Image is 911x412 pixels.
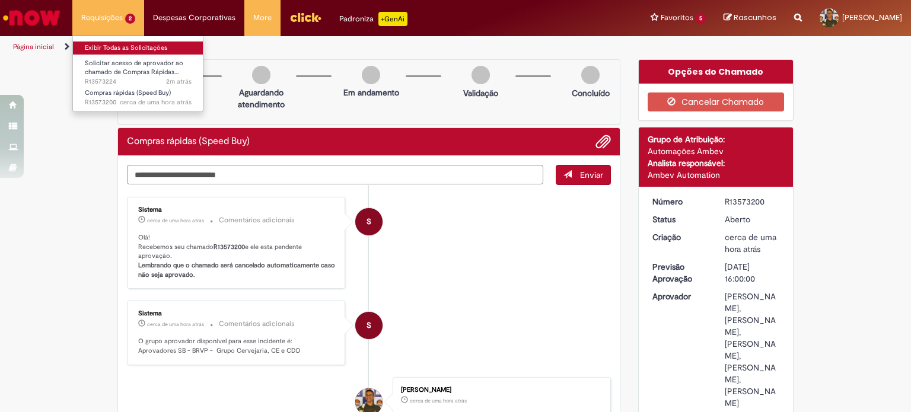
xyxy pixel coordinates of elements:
[410,397,467,404] span: cerca de uma hora atrás
[734,12,776,23] span: Rascunhos
[85,77,192,87] span: R13573224
[73,41,203,55] a: Exibir Todas as Solicitações
[289,8,321,26] img: click_logo_yellow_360x200.png
[127,165,543,185] textarea: Digite sua mensagem aqui...
[147,217,204,224] span: cerca de uma hora atrás
[644,261,716,285] dt: Previsão Aprovação
[696,14,706,24] span: 5
[572,87,610,99] p: Concluído
[581,66,600,84] img: img-circle-grey.png
[214,242,245,251] b: R13573200
[367,207,371,236] span: S
[166,77,192,86] span: 2m atrás
[85,98,192,107] span: R13573200
[81,12,123,24] span: Requisições
[138,310,336,317] div: Sistema
[219,215,295,225] small: Comentários adicionais
[644,290,716,302] dt: Aprovador
[252,66,270,84] img: img-circle-grey.png
[73,87,203,108] a: Aberto R13573200 : Compras rápidas (Speed Buy)
[85,59,183,77] span: Solicitar acesso de aprovador ao chamado de Compras Rápidas…
[725,196,780,207] div: R13573200
[401,387,598,394] div: [PERSON_NAME]
[724,12,776,24] a: Rascunhos
[339,12,407,26] div: Padroniza
[648,133,785,145] div: Grupo de Atribuição:
[153,12,235,24] span: Despesas Corporativas
[1,6,62,30] img: ServiceNow
[595,134,611,149] button: Adicionar anexos
[580,170,603,180] span: Enviar
[725,231,780,255] div: 27/09/2025 15:36:33
[232,87,290,110] p: Aguardando atendimento
[138,206,336,213] div: Sistema
[842,12,902,23] span: [PERSON_NAME]
[85,88,171,97] span: Compras rápidas (Speed Buy)
[355,208,383,235] div: System
[343,87,399,98] p: Em andamento
[9,36,598,58] ul: Trilhas de página
[410,397,467,404] time: 27/09/2025 15:36:24
[648,145,785,157] div: Automações Ambev
[147,217,204,224] time: 27/09/2025 15:36:46
[644,231,716,243] dt: Criação
[362,66,380,84] img: img-circle-grey.png
[644,213,716,225] dt: Status
[367,311,371,340] span: S
[378,12,407,26] p: +GenAi
[725,232,776,254] time: 27/09/2025 15:36:33
[472,66,490,84] img: img-circle-grey.png
[725,232,776,254] span: cerca de uma hora atrás
[73,57,203,82] a: Aberto R13573224 : Solicitar acesso de aprovador ao chamado de Compras Rápidas (Speed buy)
[147,321,204,328] time: 27/09/2025 15:36:41
[138,261,337,279] b: Lembrando que o chamado será cancelado automaticamente caso não seja aprovado.
[639,60,794,84] div: Opções do Chamado
[725,290,780,409] div: [PERSON_NAME], [PERSON_NAME], [PERSON_NAME], [PERSON_NAME], [PERSON_NAME]
[463,87,498,99] p: Validação
[138,337,336,355] p: O grupo aprovador disponível para esse incidente é: Aprovadores SB - BRVP - Grupo Cervejaria, CE ...
[253,12,272,24] span: More
[219,319,295,329] small: Comentários adicionais
[13,42,54,52] a: Página inicial
[648,169,785,181] div: Ambev Automation
[355,312,383,339] div: System
[556,165,611,185] button: Enviar
[648,157,785,169] div: Analista responsável:
[648,92,785,111] button: Cancelar Chamado
[725,261,780,285] div: [DATE] 16:00:00
[644,196,716,207] dt: Número
[166,77,192,86] time: 27/09/2025 16:22:58
[127,136,250,147] h2: Compras rápidas (Speed Buy) Histórico de tíquete
[147,321,204,328] span: cerca de uma hora atrás
[661,12,693,24] span: Favoritos
[72,36,203,112] ul: Requisições
[138,233,336,280] p: Olá! Recebemos seu chamado e ele esta pendente aprovação.
[125,14,135,24] span: 2
[725,213,780,225] div: Aberto
[120,98,192,107] span: cerca de uma hora atrás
